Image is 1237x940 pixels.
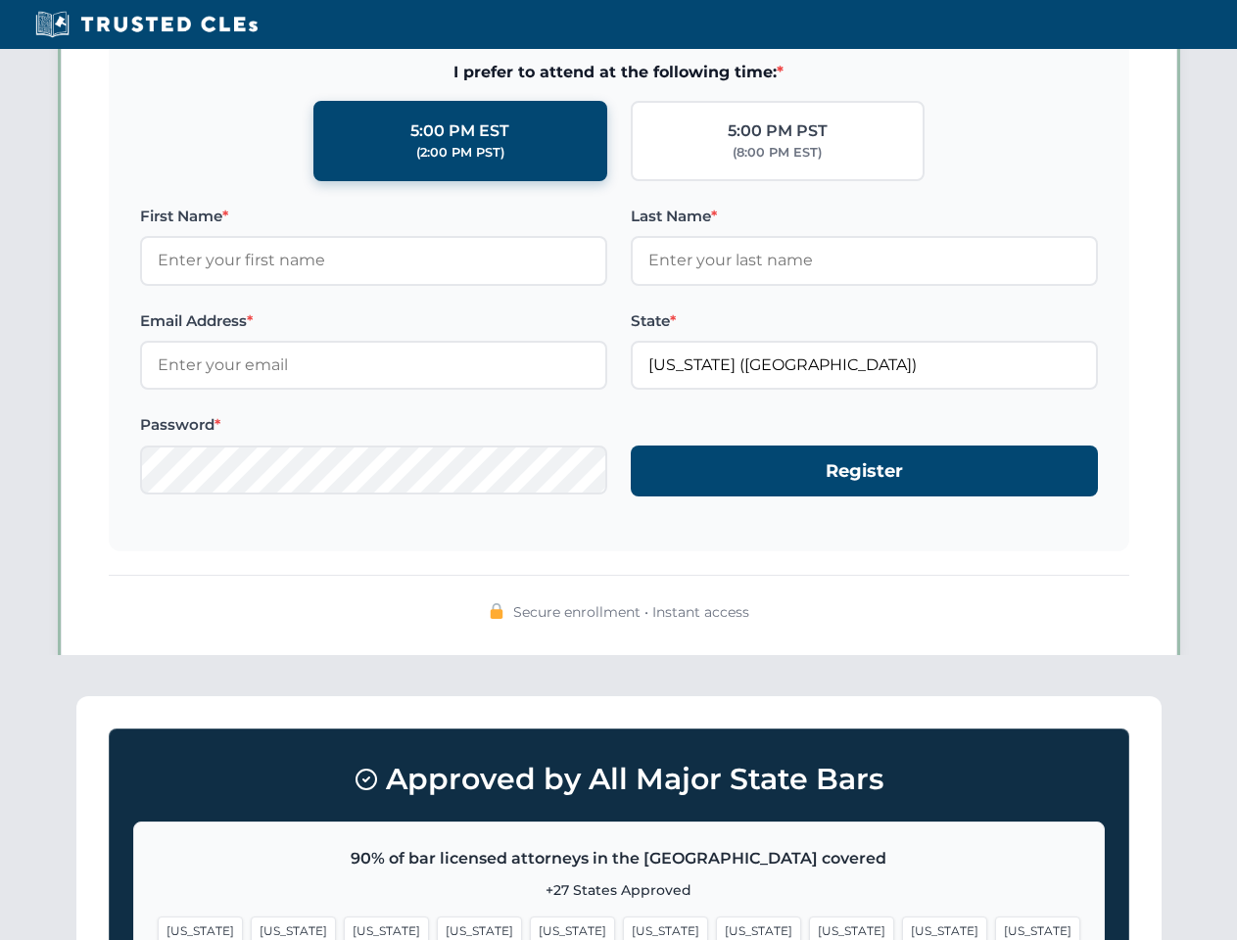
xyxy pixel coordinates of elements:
[158,879,1080,901] p: +27 States Approved
[140,60,1098,85] span: I prefer to attend at the following time:
[416,143,504,163] div: (2:00 PM PST)
[728,118,828,144] div: 5:00 PM PST
[133,753,1105,806] h3: Approved by All Major State Bars
[140,309,607,333] label: Email Address
[631,236,1098,285] input: Enter your last name
[140,341,607,390] input: Enter your email
[631,341,1098,390] input: Georgia (GA)
[489,603,504,619] img: 🔒
[631,309,1098,333] label: State
[29,10,263,39] img: Trusted CLEs
[631,205,1098,228] label: Last Name
[733,143,822,163] div: (8:00 PM EST)
[140,236,607,285] input: Enter your first name
[631,446,1098,497] button: Register
[158,846,1080,871] p: 90% of bar licensed attorneys in the [GEOGRAPHIC_DATA] covered
[410,118,509,144] div: 5:00 PM EST
[140,413,607,437] label: Password
[140,205,607,228] label: First Name
[513,601,749,623] span: Secure enrollment • Instant access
